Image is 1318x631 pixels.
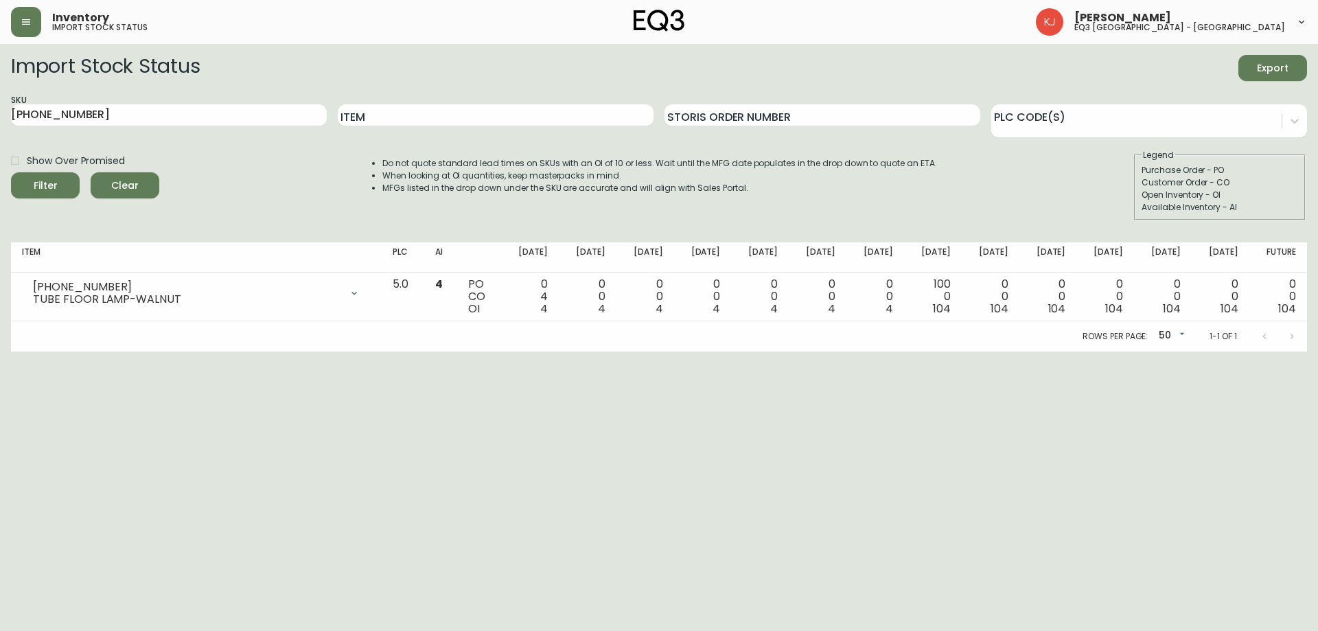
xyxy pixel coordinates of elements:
div: Available Inventory - AI [1142,201,1298,214]
th: [DATE] [846,242,904,273]
th: [DATE] [1134,242,1192,273]
div: Purchase Order - PO [1142,164,1298,176]
div: 0 4 [512,278,548,315]
span: 104 [1048,301,1066,317]
div: 0 0 [570,278,605,315]
span: 104 [1105,301,1123,317]
span: 4 [713,301,720,317]
span: Inventory [52,12,109,23]
div: 0 0 [1260,278,1296,315]
legend: Legend [1142,149,1175,161]
h2: Import Stock Status [11,55,200,81]
li: MFGs listed in the drop down under the SKU are accurate and will align with Sales Portal. [382,182,937,194]
th: Future [1249,242,1307,273]
td: 5.0 [382,273,424,321]
p: Rows per page: [1083,330,1148,343]
img: 24a625d34e264d2520941288c4a55f8e [1036,8,1063,36]
div: Filter [34,177,58,194]
div: [PHONE_NUMBER] [33,281,340,293]
li: Do not quote standard lead times on SKUs with an OI of 10 or less. Wait until the MFG date popula... [382,157,937,170]
th: [DATE] [1019,242,1077,273]
h5: import stock status [52,23,148,32]
span: 4 [598,301,605,317]
th: [DATE] [673,242,731,273]
div: 0 0 [627,278,663,315]
span: Show Over Promised [27,154,125,168]
div: 0 0 [1030,278,1066,315]
span: OI [468,301,480,317]
th: [DATE] [616,242,674,273]
div: 0 0 [742,278,778,315]
img: logo [634,10,684,32]
div: PO CO [468,278,490,315]
span: 104 [1163,301,1181,317]
th: AI [424,242,457,273]
span: 4 [886,301,893,317]
span: 4 [656,301,663,317]
span: Export [1249,60,1296,77]
div: 0 0 [1087,278,1123,315]
span: 104 [991,301,1008,317]
th: [DATE] [1076,242,1134,273]
h5: eq3 [GEOGRAPHIC_DATA] - [GEOGRAPHIC_DATA] [1074,23,1285,32]
span: 4 [828,301,835,317]
div: 0 0 [800,278,835,315]
button: Clear [91,172,159,198]
div: TUBE FLOOR LAMP-WALNUT [33,293,340,306]
span: Clear [102,177,148,194]
div: 100 0 [915,278,951,315]
th: PLC [382,242,424,273]
li: When looking at OI quantities, keep masterpacks in mind. [382,170,937,182]
div: 0 0 [1145,278,1181,315]
div: Customer Order - CO [1142,176,1298,189]
th: [DATE] [731,242,789,273]
th: [DATE] [904,242,962,273]
th: [DATE] [501,242,559,273]
span: 104 [1221,301,1238,317]
div: 50 [1153,325,1188,347]
button: Export [1238,55,1307,81]
span: 4 [540,301,548,317]
div: 0 0 [684,278,720,315]
span: 104 [933,301,951,317]
th: Item [11,242,382,273]
div: [PHONE_NUMBER]TUBE FLOOR LAMP-WALNUT [22,278,371,308]
th: [DATE] [1192,242,1249,273]
div: 0 0 [1203,278,1238,315]
div: 0 0 [973,278,1008,315]
p: 1-1 of 1 [1210,330,1237,343]
span: 104 [1278,301,1296,317]
button: Filter [11,172,80,198]
div: Open Inventory - OI [1142,189,1298,201]
th: [DATE] [789,242,846,273]
span: [PERSON_NAME] [1074,12,1171,23]
div: 0 0 [857,278,893,315]
span: 4 [435,276,443,292]
th: [DATE] [962,242,1019,273]
span: 4 [770,301,778,317]
th: [DATE] [559,242,616,273]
